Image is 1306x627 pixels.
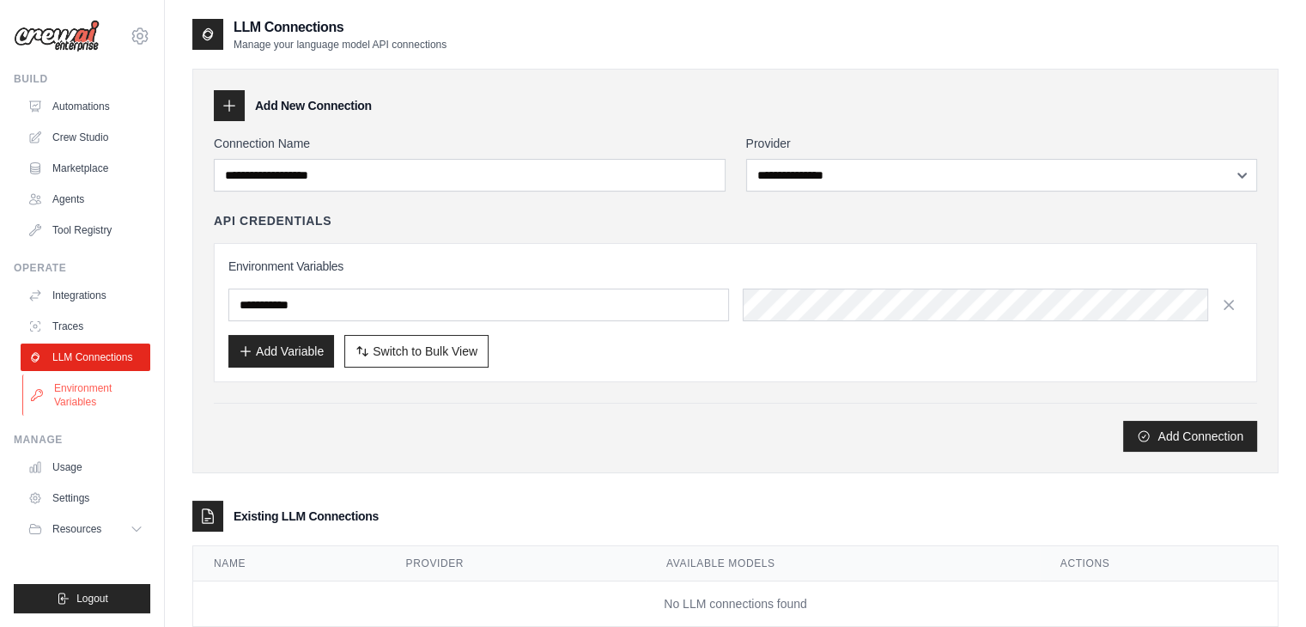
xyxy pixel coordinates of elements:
[21,313,150,340] a: Traces
[21,155,150,182] a: Marketplace
[14,20,100,52] img: Logo
[21,515,150,543] button: Resources
[21,93,150,120] a: Automations
[14,433,150,447] div: Manage
[234,17,446,38] h2: LLM Connections
[373,343,477,360] span: Switch to Bulk View
[14,584,150,613] button: Logout
[21,124,150,151] a: Crew Studio
[21,484,150,512] a: Settings
[193,546,386,581] th: Name
[234,508,379,525] h3: Existing LLM Connections
[76,592,108,606] span: Logout
[21,282,150,309] a: Integrations
[214,212,331,229] h4: API Credentials
[14,261,150,275] div: Operate
[21,344,150,371] a: LLM Connections
[52,522,101,536] span: Resources
[344,335,489,368] button: Switch to Bulk View
[228,258,1242,275] h3: Environment Variables
[21,186,150,213] a: Agents
[234,38,446,52] p: Manage your language model API connections
[22,374,152,416] a: Environment Variables
[214,135,726,152] label: Connection Name
[193,581,1278,627] td: No LLM connections found
[21,216,150,244] a: Tool Registry
[646,546,1040,581] th: Available Models
[386,546,646,581] th: Provider
[1040,546,1278,581] th: Actions
[14,72,150,86] div: Build
[21,454,150,481] a: Usage
[1123,421,1257,452] button: Add Connection
[746,135,1258,152] label: Provider
[228,335,334,368] button: Add Variable
[255,97,372,114] h3: Add New Connection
